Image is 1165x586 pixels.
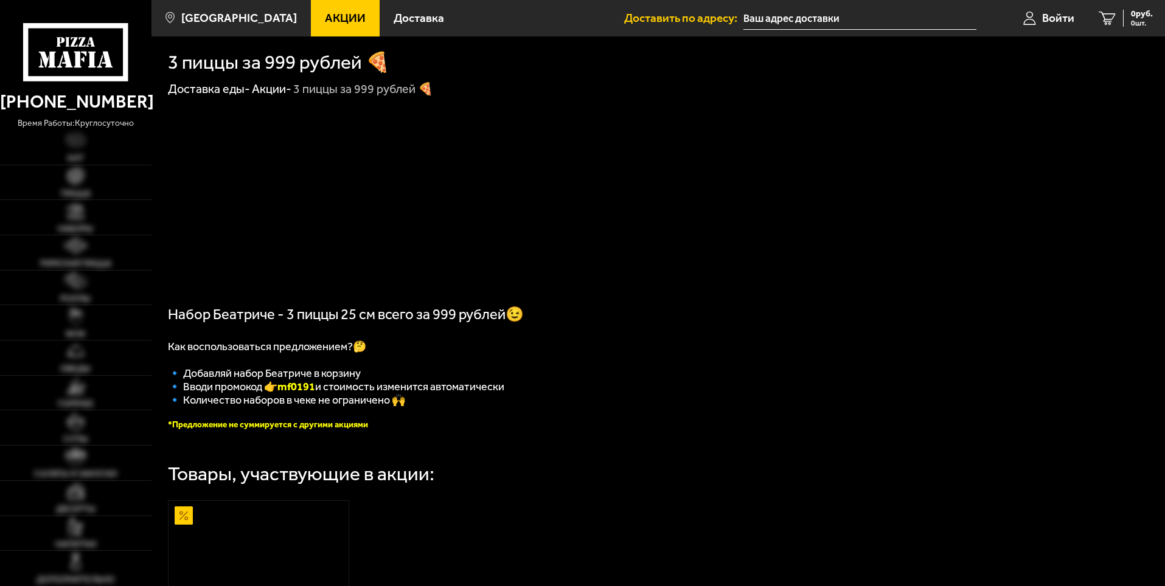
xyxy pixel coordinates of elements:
span: Хит [67,154,84,162]
span: Доставка [394,12,444,24]
div: 3 пиццы за 999 рублей 🍕 [293,81,433,97]
span: 🔹 Количество наборов в чеке не ограничено 🙌 [168,393,405,407]
span: Акции [325,12,366,24]
b: mf0191 [277,380,315,393]
span: Наборы [58,224,93,233]
h1: 3 пиццы за 999 рублей 🍕 [168,53,390,72]
span: Салаты и закуски [34,469,117,478]
span: 🔹 Добавляй набор Беатриче в корзину [168,367,361,380]
span: Пицца [61,189,91,198]
span: Супы [63,435,88,443]
span: 🔹 Вводи промокод 👉 и стоимость изменится автоматически [168,380,504,393]
span: Как воспользоваться предложением?🤔 [168,340,366,353]
span: Доставить по адресу: [624,12,743,24]
span: [GEOGRAPHIC_DATA] [181,12,297,24]
span: Набор Беатриче - 3 пиццы 25 см всего за 999 рублей😉 [168,306,524,323]
div: Товары, участвующие в акции: [168,464,434,484]
span: WOK [66,329,86,338]
span: 0 шт. [1131,19,1153,27]
span: Напитки [55,540,96,548]
span: Роллы [60,294,91,303]
span: Горячее [58,399,94,408]
img: Акционный [175,506,193,525]
span: Десерты [56,505,96,513]
input: Ваш адрес доставки [743,7,976,30]
span: Обеды [60,364,91,373]
span: 0 руб. [1131,10,1153,18]
font: *Предложение не суммируется с другими акциями [168,419,368,430]
a: Доставка еды- [168,81,250,96]
span: Войти [1042,12,1074,24]
span: Римская пицца [40,259,111,267]
span: Дополнительно [37,575,114,584]
a: Акции- [252,81,291,96]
